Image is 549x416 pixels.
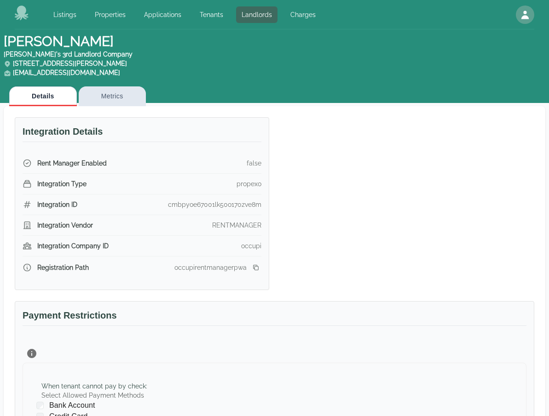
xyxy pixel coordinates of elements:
div: occupirentmanagerpwa [174,263,247,272]
div: [PERSON_NAME]'s 3rd Landlord Company [4,50,134,59]
button: Metrics [79,86,146,106]
span: Registration Path [37,263,89,272]
a: Listings [48,6,82,23]
a: Properties [89,6,131,23]
span: Integration ID [37,200,77,209]
button: Details [9,86,77,106]
a: Tenants [194,6,229,23]
span: Integration Company ID [37,241,109,251]
div: false [247,159,261,168]
div: occupi [241,241,261,251]
div: cmbpyoe67001lk50o170zve8m [168,200,261,209]
span: Integration Type [37,179,87,188]
button: Copy registration link [250,262,261,273]
h1: [PERSON_NAME] [4,33,134,77]
input: Bank Account [36,402,44,409]
span: Bank Account [49,400,95,411]
a: [EMAIL_ADDRESS][DOMAIN_NAME] [13,69,120,76]
span: [STREET_ADDRESS][PERSON_NAME] [4,60,127,67]
div: propexo [237,179,261,188]
label: Select Allowed Payment Methods [41,391,147,400]
div: RENTMANAGER [212,221,261,230]
span: Rent Manager Enabled [37,159,107,168]
a: Charges [285,6,321,23]
h3: Integration Details [23,125,261,142]
a: Landlords [236,6,277,23]
div: When tenant cannot pay by check : [41,382,147,391]
h3: Payment Restrictions [23,309,526,326]
a: Applications [139,6,187,23]
span: Integration Vendor [37,221,93,230]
